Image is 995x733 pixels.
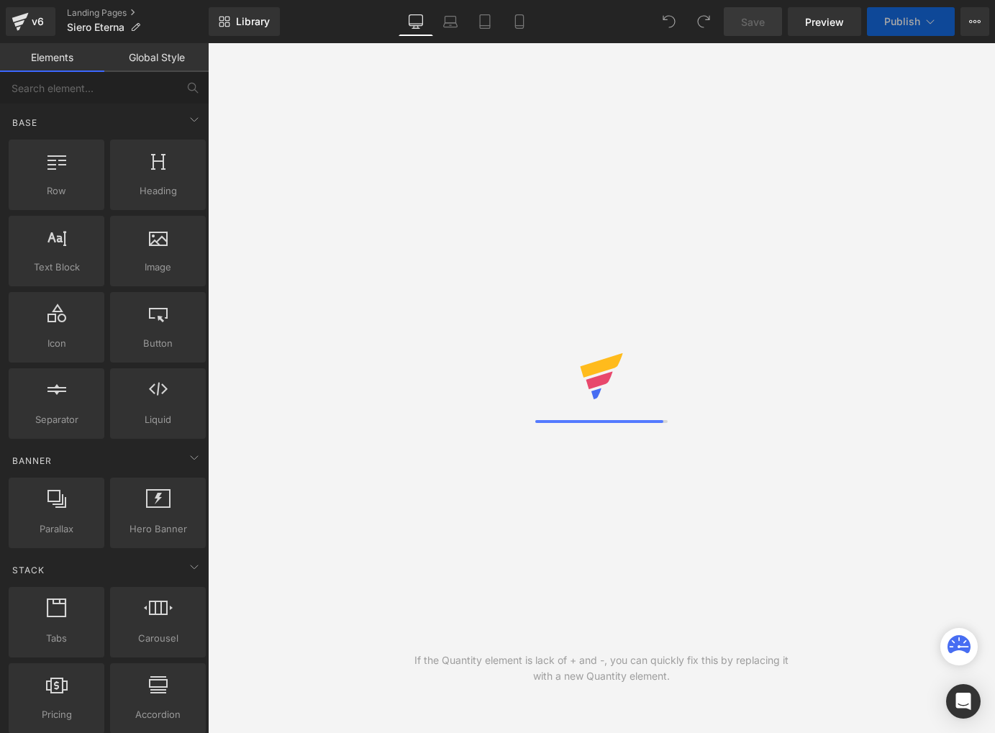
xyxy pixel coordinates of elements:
[655,7,683,36] button: Undo
[29,12,47,31] div: v6
[114,707,201,722] span: Accordion
[114,183,201,199] span: Heading
[946,684,981,719] div: Open Intercom Messenger
[104,43,209,72] a: Global Style
[114,260,201,275] span: Image
[114,336,201,351] span: Button
[405,652,799,684] div: If the Quantity element is lack of + and -, you can quickly fix this by replacing it with a new Q...
[689,7,718,36] button: Redo
[114,631,201,646] span: Carousel
[741,14,765,29] span: Save
[13,183,100,199] span: Row
[399,7,433,36] a: Desktop
[209,7,280,36] a: New Library
[502,7,537,36] a: Mobile
[13,260,100,275] span: Text Block
[13,522,100,537] span: Parallax
[11,563,46,577] span: Stack
[13,631,100,646] span: Tabs
[13,336,100,351] span: Icon
[960,7,989,36] button: More
[13,412,100,427] span: Separator
[788,7,861,36] a: Preview
[236,15,270,28] span: Library
[805,14,844,29] span: Preview
[884,16,920,27] span: Publish
[6,7,55,36] a: v6
[114,412,201,427] span: Liquid
[468,7,502,36] a: Tablet
[867,7,955,36] button: Publish
[11,454,53,468] span: Banner
[67,7,209,19] a: Landing Pages
[114,522,201,537] span: Hero Banner
[433,7,468,36] a: Laptop
[13,707,100,722] span: Pricing
[11,116,39,129] span: Base
[67,22,124,33] span: Siero Eterna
